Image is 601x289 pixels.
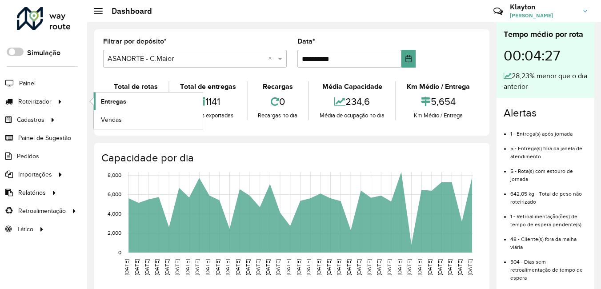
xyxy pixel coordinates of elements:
[108,192,121,197] text: 6,000
[224,259,230,275] text: [DATE]
[103,6,152,16] h2: Dashboard
[510,123,587,138] li: 1 - Entrega(s) após jornada
[510,206,587,229] li: 1 - Retroalimentação(ões) de tempo de espera pendente(s)
[103,36,167,47] label: Filtrar por depósito
[134,259,140,275] text: [DATE]
[255,259,261,275] text: [DATE]
[510,229,587,251] li: 48 - Cliente(s) fora da malha viária
[504,71,587,92] div: 28,23% menor que o dia anterior
[504,40,587,71] div: 00:04:27
[94,111,203,128] a: Vendas
[154,259,160,275] text: [DATE]
[510,183,587,206] li: 642,05 kg - Total de peso não roteirizado
[118,249,121,255] text: 0
[510,138,587,161] li: 5 - Entrega(s) fora da janela de atendimento
[326,259,332,275] text: [DATE]
[18,133,71,143] span: Painel de Sugestão
[17,115,44,124] span: Cadastros
[398,81,478,92] div: Km Médio / Entrega
[336,259,341,275] text: [DATE]
[311,81,393,92] div: Média Capacidade
[316,259,321,275] text: [DATE]
[467,259,473,275] text: [DATE]
[285,259,291,275] text: [DATE]
[457,259,463,275] text: [DATE]
[305,259,311,275] text: [DATE]
[204,259,210,275] text: [DATE]
[94,92,203,110] a: Entregas
[504,28,587,40] div: Tempo médio por rota
[27,48,60,58] label: Simulação
[510,3,577,11] h3: Klayton
[356,259,362,275] text: [DATE]
[172,92,244,111] div: 1141
[17,152,39,161] span: Pedidos
[387,3,480,27] div: Críticas? Dúvidas? Elogios? Sugestões? Entre em contato conosco!
[18,206,66,216] span: Retroalimentação
[164,259,170,275] text: [DATE]
[174,259,180,275] text: [DATE]
[215,259,220,275] text: [DATE]
[250,92,306,111] div: 0
[437,259,443,275] text: [DATE]
[19,79,36,88] span: Painel
[275,259,281,275] text: [DATE]
[265,259,271,275] text: [DATE]
[194,259,200,275] text: [DATE]
[376,259,382,275] text: [DATE]
[427,259,433,275] text: [DATE]
[417,259,422,275] text: [DATE]
[250,81,306,92] div: Recargas
[398,111,478,120] div: Km Médio / Entrega
[398,92,478,111] div: 5,654
[250,111,306,120] div: Recargas no dia
[124,259,129,275] text: [DATE]
[105,81,166,92] div: Total de rotas
[397,259,402,275] text: [DATE]
[101,152,481,165] h4: Capacidade por dia
[489,2,508,21] a: Contato Rápido
[172,81,244,92] div: Total de entregas
[245,259,251,275] text: [DATE]
[17,225,33,234] span: Tático
[184,259,190,275] text: [DATE]
[101,97,126,106] span: Entregas
[18,170,52,179] span: Importações
[172,111,244,120] div: Entregas exportadas
[18,188,46,197] span: Relatórios
[297,36,315,47] label: Data
[406,259,412,275] text: [DATE]
[108,211,121,217] text: 4,000
[346,259,352,275] text: [DATE]
[447,259,453,275] text: [DATE]
[108,230,121,236] text: 2,000
[401,50,416,68] button: Choose Date
[311,92,393,111] div: 234,6
[311,111,393,120] div: Média de ocupação no dia
[366,259,372,275] text: [DATE]
[504,107,587,120] h4: Alertas
[296,259,301,275] text: [DATE]
[108,172,121,178] text: 8,000
[101,115,122,124] span: Vendas
[144,259,150,275] text: [DATE]
[510,12,577,20] span: [PERSON_NAME]
[268,53,276,64] span: Clear all
[18,97,52,106] span: Roteirizador
[510,161,587,183] li: 5 - Rota(s) com estouro de jornada
[235,259,240,275] text: [DATE]
[386,259,392,275] text: [DATE]
[510,251,587,282] li: 504 - Dias sem retroalimentação de tempo de espera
